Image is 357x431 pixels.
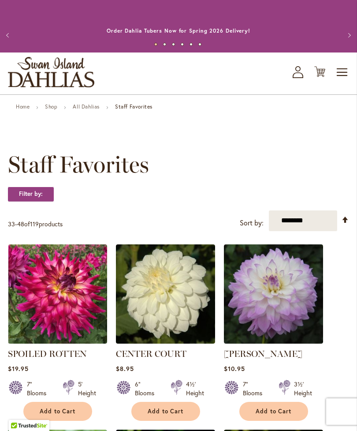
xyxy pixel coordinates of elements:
[240,215,264,231] label: Sort by:
[17,220,24,228] span: 48
[256,408,292,415] span: Add to Cart
[294,380,312,397] div: 3½' Height
[116,364,134,373] span: $8.95
[8,364,29,373] span: $19.95
[190,43,193,46] button: 5 of 6
[339,26,357,44] button: Next
[135,380,160,397] div: 6" Blooms
[116,244,215,344] img: CENTER COURT
[30,220,39,228] span: 119
[224,244,323,344] img: MIKAYLA MIRANDA
[186,380,204,397] div: 4½' Height
[224,349,302,359] a: [PERSON_NAME]
[224,337,323,345] a: MIKAYLA MIRANDA
[163,43,166,46] button: 2 of 6
[154,43,157,46] button: 1 of 6
[8,349,87,359] a: SPOILED ROTTEN
[107,27,250,34] a: Order Dahlia Tubers Now for Spring 2026 Delivery!
[8,244,107,344] img: SPOILED ROTTEN
[116,337,215,345] a: CENTER COURT
[73,103,100,110] a: All Dahlias
[243,380,268,397] div: 7" Blooms
[7,400,31,424] iframe: Launch Accessibility Center
[8,57,94,87] a: store logo
[198,43,201,46] button: 6 of 6
[16,103,30,110] a: Home
[224,364,245,373] span: $10.95
[148,408,184,415] span: Add to Cart
[40,408,76,415] span: Add to Cart
[45,103,57,110] a: Shop
[8,220,15,228] span: 33
[239,402,308,421] button: Add to Cart
[23,402,92,421] button: Add to Cart
[8,187,54,202] strong: Filter by:
[78,380,96,397] div: 5' Height
[181,43,184,46] button: 4 of 6
[116,349,186,359] a: CENTER COURT
[8,217,63,231] p: - of products
[115,103,152,110] strong: Staff Favorites
[8,337,107,345] a: SPOILED ROTTEN
[8,151,149,178] span: Staff Favorites
[27,380,52,397] div: 7" Blooms
[131,402,200,421] button: Add to Cart
[172,43,175,46] button: 3 of 6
